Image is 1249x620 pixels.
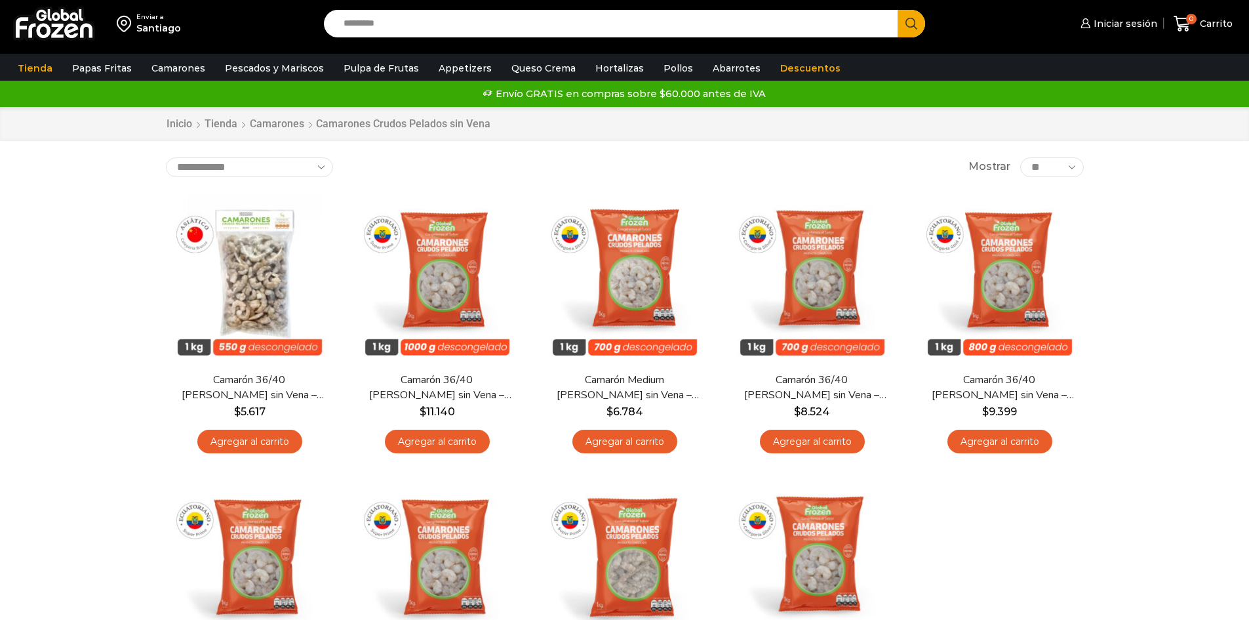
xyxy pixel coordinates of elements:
[1077,10,1157,37] a: Iniciar sesión
[982,405,989,418] span: $
[420,405,455,418] bdi: 11.140
[432,56,498,81] a: Appetizers
[166,157,333,177] select: Pedido de la tienda
[145,56,212,81] a: Camarones
[898,10,925,37] button: Search button
[505,56,582,81] a: Queso Crema
[589,56,650,81] a: Hortalizas
[361,373,512,403] a: Camarón 36/40 [PERSON_NAME] sin Vena – Super Prime – Caja 10 kg
[572,430,677,454] a: Agregar al carrito: “Camarón Medium Crudo Pelado sin Vena - Silver - Caja 10 kg”
[736,373,887,403] a: Camarón 36/40 [PERSON_NAME] sin Vena – Silver – Caja 10 kg
[947,430,1052,454] a: Agregar al carrito: “Camarón 36/40 Crudo Pelado sin Vena - Gold - Caja 10 kg”
[968,159,1010,175] span: Mostrar
[249,117,305,132] a: Camarones
[234,405,266,418] bdi: 5.617
[794,405,801,418] span: $
[706,56,767,81] a: Abarrotes
[174,373,325,403] a: Camarón 36/40 [PERSON_NAME] sin Vena – Bronze – Caja 10 kg
[1090,17,1157,30] span: Iniciar sesión
[136,12,181,22] div: Enviar a
[117,12,136,35] img: address-field-icon.svg
[774,56,847,81] a: Descuentos
[218,56,330,81] a: Pescados y Mariscos
[166,117,193,132] a: Inicio
[1197,17,1233,30] span: Carrito
[1186,14,1197,24] span: 0
[657,56,700,81] a: Pollos
[136,22,181,35] div: Santiago
[760,430,865,454] a: Agregar al carrito: “Camarón 36/40 Crudo Pelado sin Vena - Silver - Caja 10 kg”
[794,405,830,418] bdi: 8.524
[982,405,1017,418] bdi: 9.399
[204,117,238,132] a: Tienda
[385,430,490,454] a: Agregar al carrito: “Camarón 36/40 Crudo Pelado sin Vena - Super Prime - Caja 10 kg”
[924,373,1075,403] a: Camarón 36/40 [PERSON_NAME] sin Vena – Gold – Caja 10 kg
[234,405,241,418] span: $
[1170,9,1236,39] a: 0 Carrito
[606,405,613,418] span: $
[420,405,426,418] span: $
[337,56,426,81] a: Pulpa de Frutas
[66,56,138,81] a: Papas Fritas
[606,405,643,418] bdi: 6.784
[11,56,59,81] a: Tienda
[197,430,302,454] a: Agregar al carrito: “Camarón 36/40 Crudo Pelado sin Vena - Bronze - Caja 10 kg”
[316,117,490,130] h1: Camarones Crudos Pelados sin Vena
[549,373,700,403] a: Camarón Medium [PERSON_NAME] sin Vena – Silver – Caja 10 kg
[166,117,490,132] nav: Breadcrumb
